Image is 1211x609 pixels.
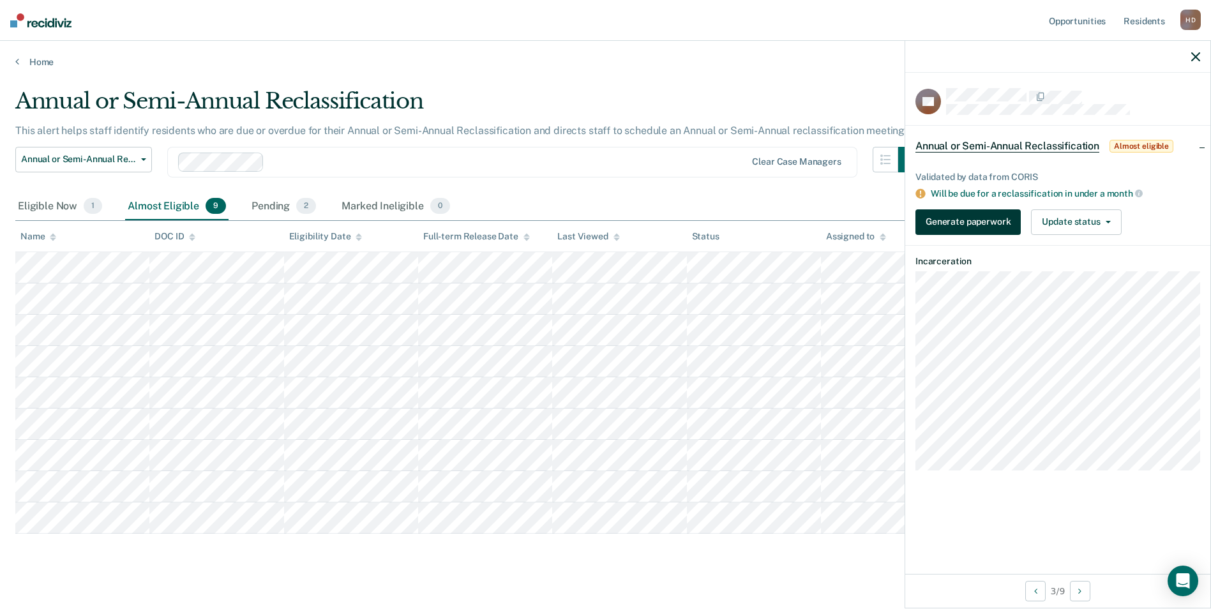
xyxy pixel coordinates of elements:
[692,231,719,242] div: Status
[423,231,530,242] div: Full-term Release Date
[557,231,619,242] div: Last Viewed
[1031,209,1121,235] button: Update status
[296,198,316,214] span: 2
[15,193,105,221] div: Eligible Now
[905,126,1210,167] div: Annual or Semi-Annual ReclassificationAlmost eligible
[15,56,1196,68] a: Home
[20,231,56,242] div: Name
[1025,581,1046,601] button: Previous Opportunity
[339,193,453,221] div: Marked Ineligible
[1180,10,1201,30] div: H D
[15,88,924,124] div: Annual or Semi-Annual Reclassification
[125,193,229,221] div: Almost Eligible
[10,13,71,27] img: Recidiviz
[752,156,841,167] div: Clear case managers
[289,231,363,242] div: Eligibility Date
[826,231,886,242] div: Assigned to
[915,209,1026,235] a: Navigate to form link
[1109,140,1173,153] span: Almost eligible
[1070,581,1090,601] button: Next Opportunity
[915,172,1200,183] div: Validated by data from CORIS
[915,256,1200,267] dt: Incarceration
[931,188,1200,199] div: Will be due for a reclassification in under a month
[905,574,1210,608] div: 3 / 9
[915,140,1099,153] span: Annual or Semi-Annual Reclassification
[915,209,1021,235] button: Generate paperwork
[430,198,450,214] span: 0
[84,198,102,214] span: 1
[1168,566,1198,596] div: Open Intercom Messenger
[15,124,907,137] p: This alert helps staff identify residents who are due or overdue for their Annual or Semi-Annual ...
[154,231,195,242] div: DOC ID
[21,154,136,165] span: Annual or Semi-Annual Reclassification
[249,193,319,221] div: Pending
[206,198,226,214] span: 9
